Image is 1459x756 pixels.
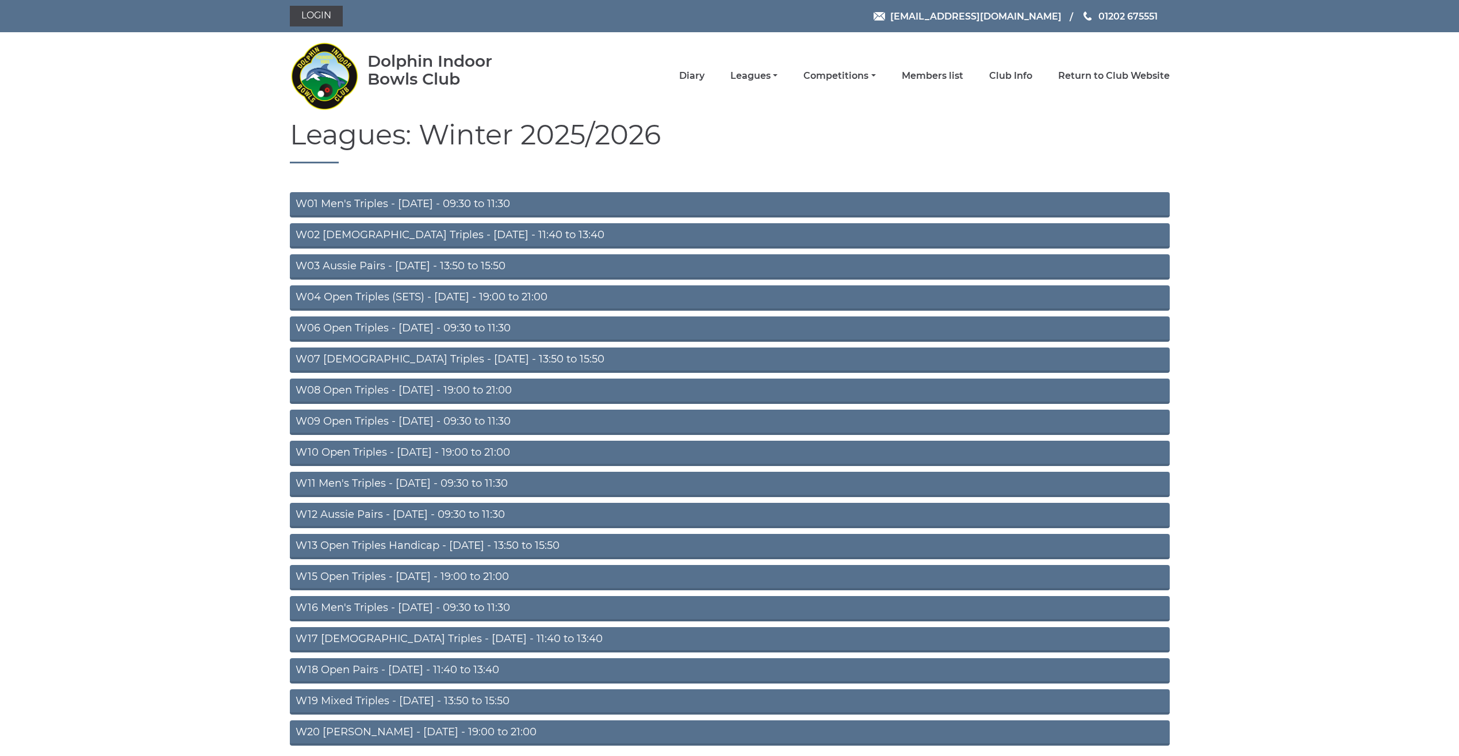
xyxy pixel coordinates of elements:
[290,379,1170,404] a: W08 Open Triples - [DATE] - 19:00 to 21:00
[290,534,1170,559] a: W13 Open Triples Handicap - [DATE] - 13:50 to 15:50
[290,720,1170,746] a: W20 [PERSON_NAME] - [DATE] - 19:00 to 21:00
[290,689,1170,715] a: W19 Mixed Triples - [DATE] - 13:50 to 15:50
[902,70,963,82] a: Members list
[1058,70,1170,82] a: Return to Club Website
[290,254,1170,280] a: W03 Aussie Pairs - [DATE] - 13:50 to 15:50
[1083,12,1092,21] img: Phone us
[290,223,1170,249] a: W02 [DEMOGRAPHIC_DATA] Triples - [DATE] - 11:40 to 13:40
[290,120,1170,163] h1: Leagues: Winter 2025/2026
[803,70,875,82] a: Competitions
[290,316,1170,342] a: W06 Open Triples - [DATE] - 09:30 to 11:30
[290,285,1170,311] a: W04 Open Triples (SETS) - [DATE] - 19:00 to 21:00
[290,658,1170,684] a: W18 Open Pairs - [DATE] - 11:40 to 13:40
[290,192,1170,217] a: W01 Men's Triples - [DATE] - 09:30 to 11:30
[290,6,343,26] a: Login
[730,70,778,82] a: Leagues
[290,348,1170,373] a: W07 [DEMOGRAPHIC_DATA] Triples - [DATE] - 13:50 to 15:50
[290,565,1170,590] a: W15 Open Triples - [DATE] - 19:00 to 21:00
[290,36,359,116] img: Dolphin Indoor Bowls Club
[290,441,1170,466] a: W10 Open Triples - [DATE] - 19:00 to 21:00
[1082,9,1158,24] a: Phone us 01202 675551
[290,627,1170,652] a: W17 [DEMOGRAPHIC_DATA] Triples - [DATE] - 11:40 to 13:40
[290,472,1170,497] a: W11 Men's Triples - [DATE] - 09:30 to 11:30
[874,12,885,21] img: Email
[367,52,529,88] div: Dolphin Indoor Bowls Club
[290,596,1170,621] a: W16 Men's Triples - [DATE] - 09:30 to 11:30
[989,70,1032,82] a: Club Info
[679,70,704,82] a: Diary
[874,9,1062,24] a: Email [EMAIL_ADDRESS][DOMAIN_NAME]
[890,10,1062,21] span: [EMAIL_ADDRESS][DOMAIN_NAME]
[1098,10,1158,21] span: 01202 675551
[290,503,1170,528] a: W12 Aussie Pairs - [DATE] - 09:30 to 11:30
[290,410,1170,435] a: W09 Open Triples - [DATE] - 09:30 to 11:30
